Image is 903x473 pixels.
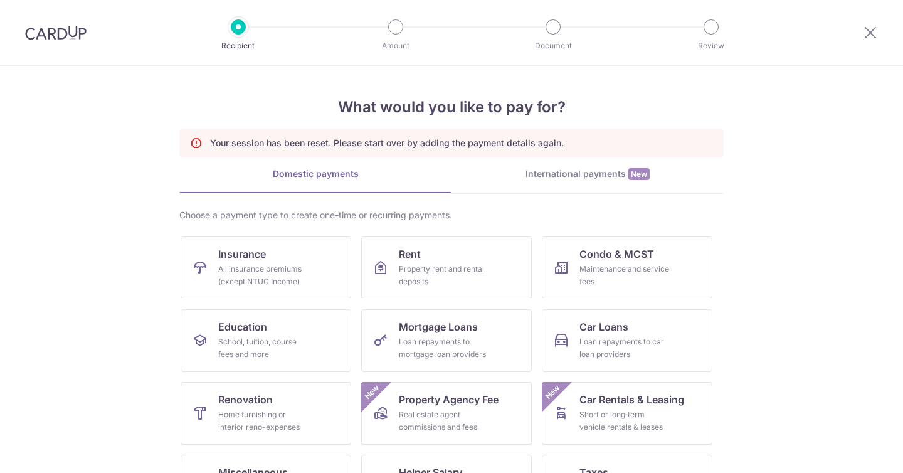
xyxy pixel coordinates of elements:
div: Loan repayments to car loan providers [579,336,670,361]
span: Insurance [218,247,266,262]
p: Recipient [192,40,285,52]
iframe: Opens a widget where you can find more information [822,435,890,467]
span: New [362,382,383,403]
div: Maintenance and service fees [579,263,670,288]
div: Domestic payments [179,167,451,180]
span: Education [218,319,267,334]
span: Renovation [218,392,273,407]
a: Condo & MCSTMaintenance and service fees [542,236,712,299]
div: International payments [451,167,724,181]
div: Real estate agent commissions and fees [399,408,489,433]
div: All insurance premiums (except NTUC Income) [218,263,309,288]
div: School, tuition, course fees and more [218,336,309,361]
div: Property rent and rental deposits [399,263,489,288]
img: CardUp [25,25,87,40]
a: Mortgage LoansLoan repayments to mortgage loan providers [361,309,532,372]
span: New [542,382,563,403]
p: Review [665,40,758,52]
p: Amount [349,40,442,52]
p: Your session has been reset. Please start over by adding the payment details again. [210,137,564,149]
a: RentProperty rent and rental deposits [361,236,532,299]
div: Short or long‑term vehicle rentals & leases [579,408,670,433]
a: InsuranceAll insurance premiums (except NTUC Income) [181,236,351,299]
span: Mortgage Loans [399,319,478,334]
a: Car LoansLoan repayments to car loan providers [542,309,712,372]
a: Property Agency FeeReal estate agent commissions and feesNew [361,382,532,445]
a: Car Rentals & LeasingShort or long‑term vehicle rentals & leasesNew [542,382,712,445]
div: Choose a payment type to create one-time or recurring payments. [179,209,724,221]
p: Document [507,40,599,52]
span: Car Rentals & Leasing [579,392,684,407]
span: Property Agency Fee [399,392,499,407]
span: Condo & MCST [579,247,654,262]
div: Loan repayments to mortgage loan providers [399,336,489,361]
a: RenovationHome furnishing or interior reno-expenses [181,382,351,445]
a: EducationSchool, tuition, course fees and more [181,309,351,372]
div: Home furnishing or interior reno-expenses [218,408,309,433]
span: Car Loans [579,319,628,334]
span: Rent [399,247,421,262]
span: New [628,168,650,180]
h4: What would you like to pay for? [179,96,724,119]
